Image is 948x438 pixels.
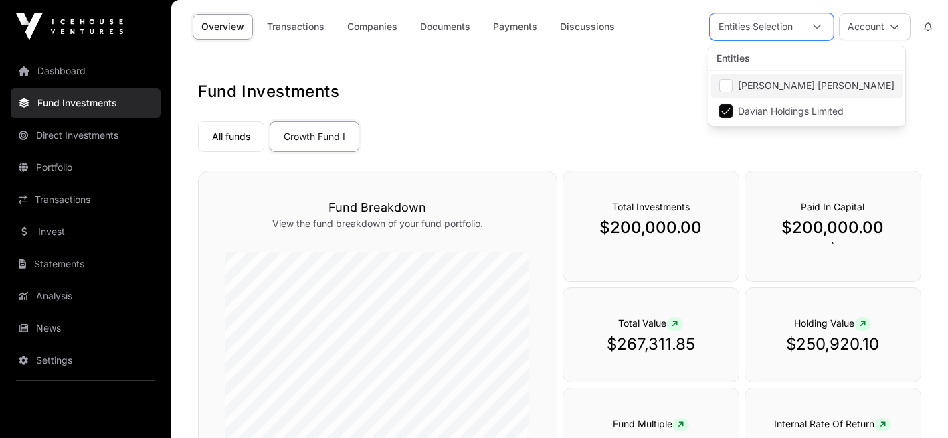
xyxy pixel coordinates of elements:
[738,81,894,90] span: [PERSON_NAME] [PERSON_NAME]
[11,185,161,214] a: Transactions
[225,217,530,230] p: View the fund breakdown of your fund portfolio.
[270,121,359,152] a: Growth Fund I
[710,14,801,40] div: Entities Selection
[738,106,844,116] span: Davian Holdings Limited
[11,56,161,86] a: Dashboard
[11,281,161,311] a: Analysis
[801,201,864,212] span: Paid In Capital
[16,13,123,40] img: Icehouse Ventures Logo
[839,13,911,40] button: Account
[339,14,406,40] a: Companies
[551,14,624,40] a: Discussions
[11,346,161,375] a: Settings
[11,153,161,182] a: Portfolio
[11,121,161,150] a: Direct Investments
[708,71,905,126] ul: Option List
[711,74,903,98] li: David John Ross
[590,217,712,238] p: $200,000.00
[258,14,333,40] a: Transactions
[618,317,683,329] span: Total Value
[708,46,905,71] div: Entities
[711,99,903,123] li: Davian Holdings Limited
[11,313,161,343] a: News
[794,317,871,329] span: Holding Value
[198,81,921,102] h1: Fund Investments
[198,121,264,152] a: All funds
[881,374,948,438] iframe: Chat Widget
[745,171,921,282] div: `
[11,88,161,118] a: Fund Investments
[590,334,712,355] p: $267,311.85
[11,217,161,246] a: Invest
[193,14,253,40] a: Overview
[772,334,894,355] p: $250,920.10
[774,418,891,429] span: Internal Rate Of Return
[411,14,479,40] a: Documents
[612,201,690,212] span: Total Investments
[11,249,161,279] a: Statements
[613,418,689,429] span: Fund Multiple
[484,14,546,40] a: Payments
[772,217,894,238] p: $200,000.00
[225,198,530,217] h3: Fund Breakdown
